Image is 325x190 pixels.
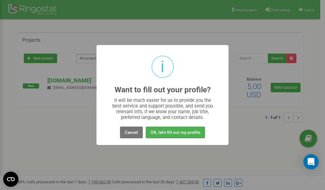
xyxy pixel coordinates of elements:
div: i [161,56,164,77]
div: It will be much easier for us to provide you the best service and support possible, and send you ... [109,97,216,120]
button: OK, let's fill out my profile [146,127,205,138]
h2: Want to fill out your profile? [115,86,211,94]
div: Open Intercom Messenger [303,154,319,169]
button: Cancel [120,127,143,138]
button: Open CMP widget [3,172,18,187]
